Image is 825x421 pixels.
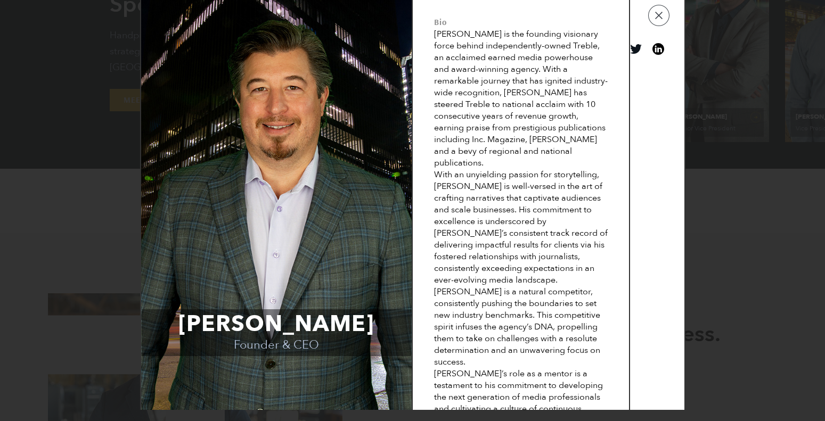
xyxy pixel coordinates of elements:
[434,28,608,169] div: [PERSON_NAME] is the founding visionary force behind independently-owned Treble, an acclaimed ear...
[434,16,447,27] mark: Bio
[434,169,608,286] div: With an unyielding passion for storytelling, [PERSON_NAME] is well-versed in the art of crafting ...
[652,43,664,55] a: View on linkedin
[648,5,669,26] button: Close
[142,309,411,339] span: [PERSON_NAME]
[630,43,642,55] a: View on twitter
[142,339,411,356] span: Founder & CEO
[434,286,608,368] div: [PERSON_NAME] is a natural competitor, consistently pushing the boundaries to set new industry be...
